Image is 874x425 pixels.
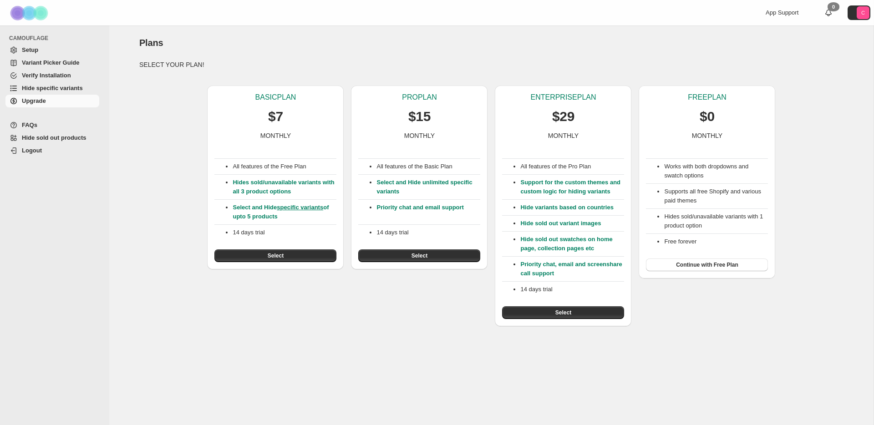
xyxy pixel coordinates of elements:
[664,162,768,180] li: Works with both dropdowns and swatch options
[824,8,833,17] a: 0
[828,2,839,11] div: 0
[502,306,624,319] button: Select
[22,72,71,79] span: Verify Installation
[520,203,624,212] p: Hide variants based on countries
[520,260,624,278] p: Priority chat, email and screenshare call support
[376,228,480,237] p: 14 days trial
[214,249,336,262] button: Select
[676,261,738,268] span: Continue with Free Plan
[404,131,435,140] p: MONTHLY
[5,95,99,107] a: Upgrade
[402,93,437,102] p: PRO PLAN
[22,147,42,154] span: Logout
[692,131,722,140] p: MONTHLY
[552,107,574,126] p: $29
[520,285,624,294] p: 14 days trial
[5,119,99,132] a: FAQs
[277,204,323,211] a: specific variants
[555,309,571,316] span: Select
[548,131,579,140] p: MONTHLY
[358,249,480,262] button: Select
[664,187,768,205] li: Supports all free Shopify and various paid themes
[9,35,103,42] span: CAMOUFLAGE
[766,9,798,16] span: App Support
[5,132,99,144] a: Hide sold out products
[22,59,79,66] span: Variant Picker Guide
[376,178,480,196] p: Select and Hide unlimited specific variants
[5,69,99,82] a: Verify Installation
[520,235,624,253] p: Hide sold out swatches on home page, collection pages etc
[5,82,99,95] a: Hide specific variants
[688,93,726,102] p: FREE PLAN
[22,121,37,128] span: FAQs
[664,212,768,230] li: Hides sold/unavailable variants with 1 product option
[848,5,870,20] button: Avatar with initials C
[376,203,480,221] p: Priority chat and email support
[7,0,53,25] img: Camouflage
[139,38,163,48] span: Plans
[233,228,336,237] p: 14 days trial
[22,134,86,141] span: Hide sold out products
[268,252,284,259] span: Select
[5,144,99,157] a: Logout
[520,162,624,171] p: All features of the Pro Plan
[268,107,283,126] p: $7
[530,93,596,102] p: ENTERPRISE PLAN
[664,237,768,246] li: Free forever
[646,258,768,271] button: Continue with Free Plan
[5,44,99,56] a: Setup
[520,178,624,196] p: Support for the custom themes and custom logic for hiding variants
[22,85,83,91] span: Hide specific variants
[5,56,99,69] a: Variant Picker Guide
[376,162,480,171] p: All features of the Basic Plan
[233,203,336,221] p: Select and Hide of upto 5 products
[260,131,291,140] p: MONTHLY
[408,107,431,126] p: $15
[22,97,46,104] span: Upgrade
[412,252,427,259] span: Select
[139,60,844,69] p: SELECT YOUR PLAN!
[861,10,865,15] text: C
[520,219,624,228] p: Hide sold out variant images
[857,6,869,19] span: Avatar with initials C
[233,178,336,196] p: Hides sold/unavailable variants with all 3 product options
[233,162,336,171] p: All features of the Free Plan
[255,93,296,102] p: BASIC PLAN
[22,46,38,53] span: Setup
[700,107,715,126] p: $0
